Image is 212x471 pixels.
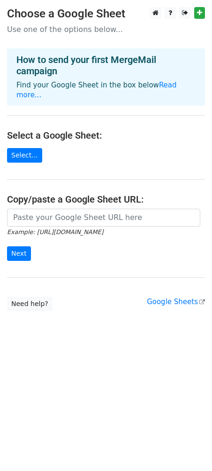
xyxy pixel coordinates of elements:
[16,81,177,99] a: Read more...
[7,130,205,141] h4: Select a Google Sheet:
[7,246,31,261] input: Next
[7,297,53,311] a: Need help?
[147,298,205,306] a: Google Sheets
[7,24,205,34] p: Use one of the options below...
[7,148,42,163] a: Select...
[7,7,205,21] h3: Choose a Google Sheet
[7,228,103,235] small: Example: [URL][DOMAIN_NAME]
[16,80,196,100] p: Find your Google Sheet in the box below
[7,209,200,227] input: Paste your Google Sheet URL here
[7,194,205,205] h4: Copy/paste a Google Sheet URL:
[16,54,196,77] h4: How to send your first MergeMail campaign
